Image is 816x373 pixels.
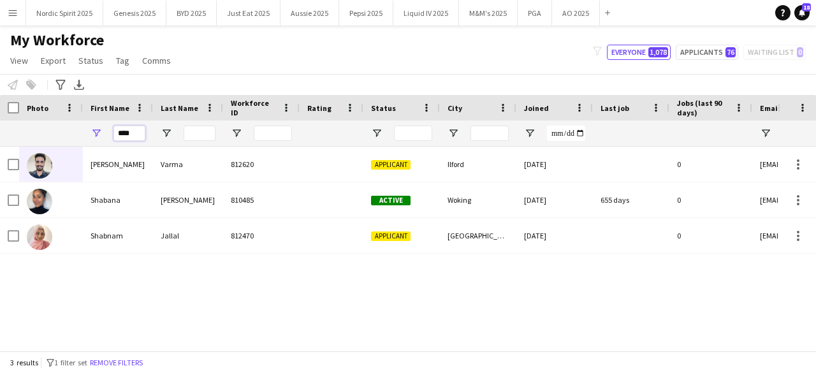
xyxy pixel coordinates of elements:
span: City [448,103,462,113]
button: Applicants76 [676,45,738,60]
div: [PERSON_NAME] [83,147,153,182]
div: Shabana [83,182,153,217]
div: [DATE] [516,147,593,182]
button: Open Filter Menu [448,128,459,139]
span: Joined [524,103,549,113]
button: Everyone1,078 [607,45,671,60]
span: Export [41,55,66,66]
span: 1,078 [648,47,668,57]
span: Email [760,103,780,113]
span: View [10,55,28,66]
div: Woking [440,182,516,217]
button: Open Filter Menu [161,128,172,139]
span: Applicant [371,160,411,170]
div: 810485 [223,182,300,217]
button: AO 2025 [552,1,600,26]
app-action-btn: Advanced filters [53,77,68,92]
a: Tag [111,52,135,69]
input: Last Name Filter Input [184,126,215,141]
a: 18 [794,5,810,20]
button: Remove filters [87,356,145,370]
div: [DATE] [516,218,593,253]
span: 18 [802,3,811,11]
span: Last Name [161,103,198,113]
button: M&M's 2025 [459,1,518,26]
span: My Workforce [10,31,104,50]
img: Rishabh Varma [27,153,52,179]
div: 812470 [223,218,300,253]
div: [DATE] [516,182,593,217]
input: First Name Filter Input [113,126,145,141]
span: Last job [601,103,629,113]
span: Workforce ID [231,98,277,117]
button: BYD 2025 [166,1,217,26]
div: Shabnam [83,218,153,253]
button: Nordic Spirit 2025 [26,1,103,26]
span: Photo [27,103,48,113]
input: City Filter Input [470,126,509,141]
button: Open Filter Menu [231,128,242,139]
button: Genesis 2025 [103,1,166,26]
input: Workforce ID Filter Input [254,126,292,141]
div: [GEOGRAPHIC_DATA] [440,218,516,253]
img: Shabana Hussein [27,189,52,214]
span: 1 filter set [54,358,87,367]
span: 76 [725,47,736,57]
a: Export [36,52,71,69]
span: Jobs (last 90 days) [677,98,729,117]
div: Ilford [440,147,516,182]
div: 0 [669,147,752,182]
div: 812620 [223,147,300,182]
span: Status [371,103,396,113]
a: Status [73,52,108,69]
input: Status Filter Input [394,126,432,141]
div: Varma [153,147,223,182]
span: Comms [142,55,171,66]
div: Jallal [153,218,223,253]
button: Pepsi 2025 [339,1,393,26]
button: Open Filter Menu [524,128,535,139]
div: 0 [669,182,752,217]
button: Open Filter Menu [760,128,771,139]
app-action-btn: Export XLSX [71,77,87,92]
a: Comms [137,52,176,69]
span: Tag [116,55,129,66]
button: Open Filter Menu [91,128,102,139]
div: 655 days [593,182,669,217]
button: Liquid IV 2025 [393,1,459,26]
span: Active [371,196,411,205]
div: 0 [669,218,752,253]
span: Status [78,55,103,66]
a: View [5,52,33,69]
div: [PERSON_NAME] [153,182,223,217]
span: Applicant [371,231,411,241]
button: Open Filter Menu [371,128,382,139]
img: Shabnam Jallal [27,224,52,250]
span: First Name [91,103,129,113]
button: Just Eat 2025 [217,1,280,26]
button: Aussie 2025 [280,1,339,26]
span: Rating [307,103,331,113]
input: Joined Filter Input [547,126,585,141]
button: PGA [518,1,552,26]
